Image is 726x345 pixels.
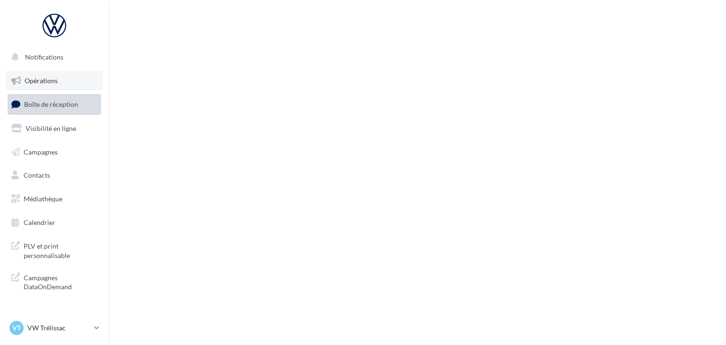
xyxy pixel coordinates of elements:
a: Campagnes [6,142,103,162]
a: Opérations [6,71,103,91]
a: Calendrier [6,213,103,233]
span: Campagnes [24,147,58,155]
span: Boîte de réception [24,100,78,108]
a: Campagnes DataOnDemand [6,267,103,295]
span: VT [12,323,21,333]
a: PLV et print personnalisable [6,236,103,264]
span: Notifications [25,53,63,61]
a: Visibilité en ligne [6,119,103,138]
a: Médiathèque [6,189,103,209]
span: Visibilité en ligne [26,124,76,132]
span: Calendrier [24,218,55,226]
button: Notifications [6,47,99,67]
a: VT VW Trélissac [8,319,101,337]
a: Contacts [6,165,103,185]
span: Contacts [24,171,50,179]
span: Campagnes DataOnDemand [24,271,97,292]
a: Boîte de réception [6,94,103,114]
span: Médiathèque [24,195,62,203]
p: VW Trélissac [27,323,90,333]
span: Opérations [25,77,58,85]
span: PLV et print personnalisable [24,240,97,260]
